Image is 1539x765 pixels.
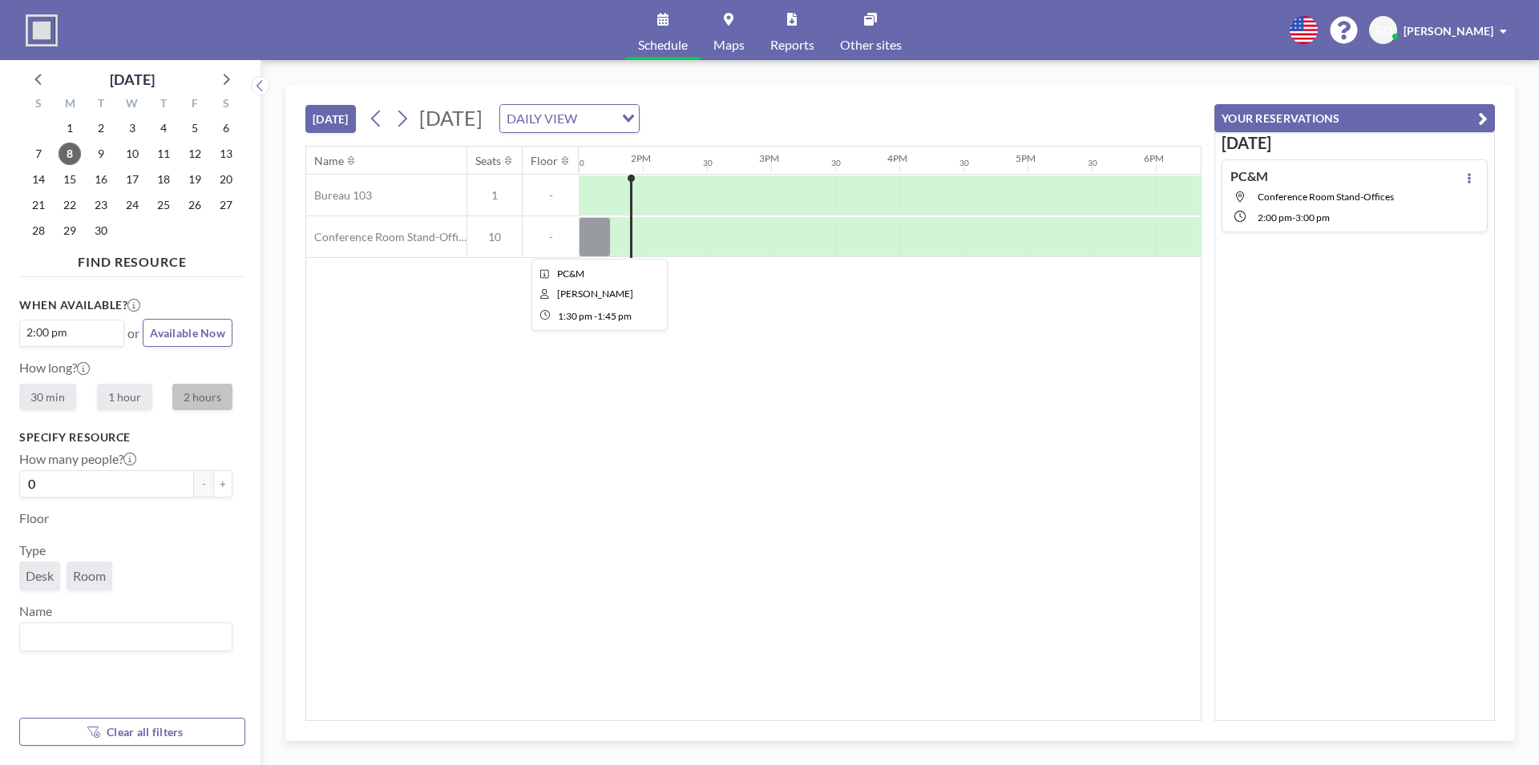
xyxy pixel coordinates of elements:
[703,158,713,168] div: 30
[1292,211,1295,223] span: -
[26,568,54,584] span: Desk
[179,95,210,115] div: F
[831,158,841,168] div: 30
[121,117,143,139] span: Wednesday, September 3, 2025
[90,194,112,216] span: Tuesday, September 23, 2025
[59,194,81,216] span: Monday, September 22, 2025
[1214,104,1495,132] button: YOUR RESERVATIONS
[467,230,522,244] span: 10
[152,117,175,139] span: Thursday, September 4, 2025
[194,470,213,497] button: -
[23,95,55,115] div: S
[184,143,206,165] span: Friday, September 12, 2025
[19,360,90,375] label: How long?
[59,168,81,191] span: Monday, September 15, 2025
[1258,191,1394,203] span: Conference Room Stand-Offices
[582,108,612,129] input: Search for option
[23,324,70,340] span: 2:00 pm
[121,168,143,191] span: Wednesday, September 17, 2025
[19,430,232,445] h3: Specify resource
[27,194,50,216] span: Sunday, September 21, 2025
[1016,152,1036,164] div: 5PM
[1144,152,1164,164] div: 6PM
[27,168,50,191] span: Sunday, September 14, 2025
[184,117,206,139] span: Friday, September 5, 2025
[558,310,592,322] span: 1:30 PM
[210,95,241,115] div: S
[314,154,344,168] div: Name
[59,117,81,139] span: Monday, September 1, 2025
[90,117,112,139] span: Tuesday, September 2, 2025
[22,626,223,647] input: Search for option
[503,108,580,129] span: DAILY VIEW
[59,219,81,242] span: Monday, September 29, 2025
[305,105,356,133] button: [DATE]
[770,38,814,51] span: Reports
[1088,158,1097,168] div: 30
[19,510,49,526] label: Floor
[90,168,112,191] span: Tuesday, September 16, 2025
[887,152,907,164] div: 4PM
[26,14,58,46] img: organization-logo
[1404,24,1493,38] span: [PERSON_NAME]
[575,158,584,168] div: 30
[215,143,237,165] span: Saturday, September 13, 2025
[759,152,779,164] div: 3PM
[55,95,86,115] div: M
[19,248,245,270] h4: FIND RESOURCE
[500,105,639,132] div: Search for option
[152,194,175,216] span: Thursday, September 25, 2025
[523,230,579,244] span: -
[143,319,232,347] button: Available Now
[19,384,76,410] label: 30 min
[840,38,902,51] span: Other sites
[19,603,52,619] label: Name
[557,288,633,300] span: Graziana De pellegrin
[20,320,123,344] div: Search for option
[27,143,50,165] span: Sunday, September 7, 2025
[1375,23,1392,38] span: GD
[107,725,184,739] span: Clear all filters
[215,117,237,139] span: Saturday, September 6, 2025
[215,194,237,216] span: Saturday, September 27, 2025
[73,568,106,584] span: Room
[90,143,112,165] span: Tuesday, September 9, 2025
[121,194,143,216] span: Wednesday, September 24, 2025
[59,143,81,165] span: Monday, September 8, 2025
[597,310,632,322] span: 1:45 PM
[121,143,143,165] span: Wednesday, September 10, 2025
[184,194,206,216] span: Friday, September 26, 2025
[127,325,139,341] span: or
[213,470,232,497] button: +
[638,38,688,51] span: Schedule
[152,143,175,165] span: Thursday, September 11, 2025
[19,718,245,746] button: Clear all filters
[90,219,112,242] span: Tuesday, September 30, 2025
[959,158,969,168] div: 30
[97,384,152,410] label: 1 hour
[172,384,232,410] label: 2 hours
[523,188,579,203] span: -
[110,68,155,91] div: [DATE]
[20,623,232,650] div: Search for option
[184,168,206,191] span: Friday, September 19, 2025
[19,542,46,558] label: Type
[306,188,372,203] span: Bureau 103
[1258,211,1292,223] span: 2:00 PM
[557,268,584,280] span: PC&M
[306,230,467,244] span: Conference Room Stand-Offices
[713,38,745,51] span: Maps
[71,324,115,341] input: Search for option
[152,168,175,191] span: Thursday, September 18, 2025
[86,95,117,115] div: T
[631,152,651,164] div: 2PM
[1230,168,1268,184] h4: PC&M
[117,95,148,115] div: W
[150,326,225,340] span: Available Now
[1222,133,1488,153] h3: [DATE]
[1295,211,1330,223] span: 3:00 PM
[467,188,522,203] span: 1
[19,451,136,467] label: How many people?
[531,154,558,168] div: Floor
[215,168,237,191] span: Saturday, September 20, 2025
